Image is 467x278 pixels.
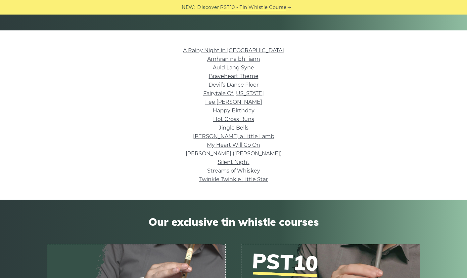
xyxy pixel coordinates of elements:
a: Fee [PERSON_NAME] [205,99,262,105]
a: Auld Lang Syne [213,64,254,71]
a: Devil’s Dance Floor [209,82,258,88]
a: Streams of Whiskey [207,168,260,174]
span: Our exclusive tin whistle courses [47,216,420,228]
a: Hot Cross Buns [213,116,254,122]
span: NEW: [182,4,195,11]
a: Amhran na bhFiann [207,56,260,62]
a: Happy Birthday [213,107,255,114]
a: [PERSON_NAME] ([PERSON_NAME]) [186,150,282,157]
a: Twinkle Twinkle Little Star [199,176,268,182]
a: PST10 - Tin Whistle Course [220,4,286,11]
a: A Rainy Night in [GEOGRAPHIC_DATA] [183,47,284,54]
a: [PERSON_NAME] a Little Lamb [193,133,274,139]
a: Braveheart Theme [209,73,258,79]
span: Discover [197,4,219,11]
a: Jingle Bells [219,125,249,131]
a: Fairytale Of [US_STATE] [203,90,264,97]
a: Silent Night [218,159,250,165]
a: My Heart Will Go On [207,142,260,148]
